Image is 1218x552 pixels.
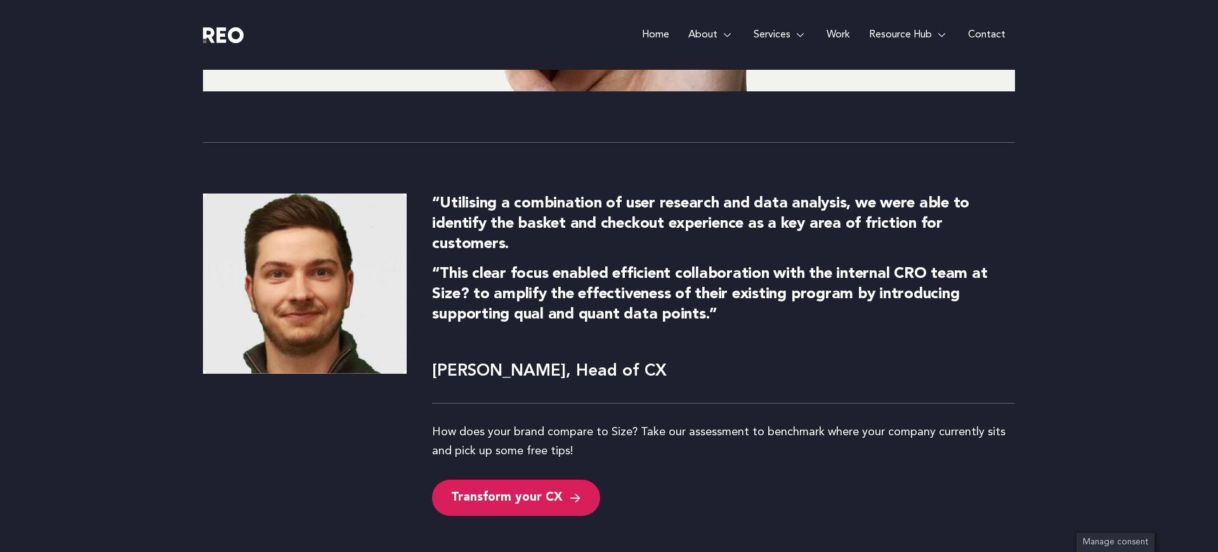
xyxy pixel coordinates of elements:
[432,480,600,516] a: Transform your CX
[432,264,1015,325] p: “This clear focus enabled efficient collaboration with the internal CRO team at Size? to amplify ...
[1083,538,1148,546] span: Manage consent
[451,489,563,506] span: Transform your CX
[432,359,1015,384] h2: [PERSON_NAME], Head of CX
[432,423,1015,480] div: How does your brand compare to Size? Take our assessment to benchmark where your company currentl...
[432,194,1015,254] p: “Utilising a combination of user research and data analysis, we were able to identify the basket ...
